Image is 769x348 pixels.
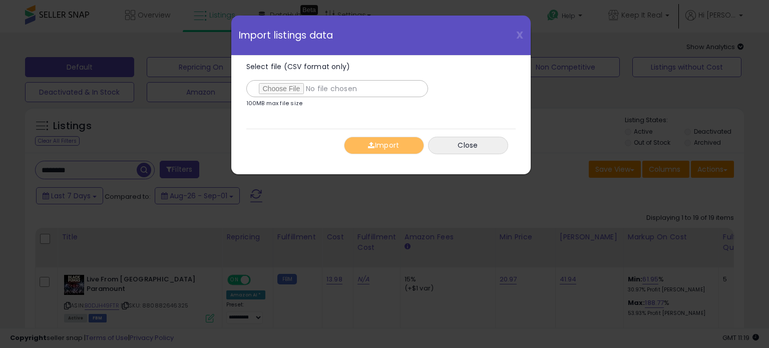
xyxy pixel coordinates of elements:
[428,137,508,154] button: Close
[344,137,424,154] button: Import
[246,101,303,106] p: 100MB max file size
[239,31,333,40] span: Import listings data
[246,62,350,72] span: Select file (CSV format only)
[516,28,523,42] span: X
